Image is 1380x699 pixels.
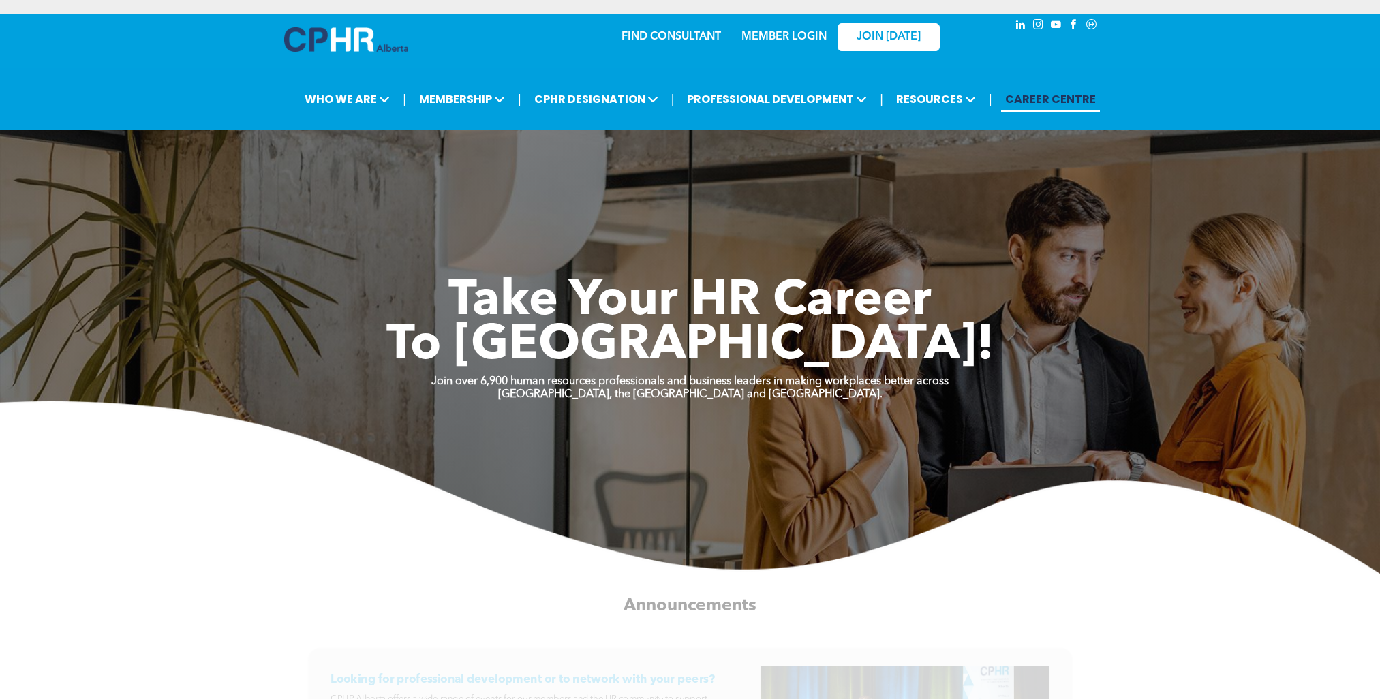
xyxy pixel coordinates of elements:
[301,87,394,112] span: WHO WE ARE
[1013,17,1028,35] a: linkedin
[1001,87,1100,112] a: CAREER CENTRE
[386,322,994,371] span: To [GEOGRAPHIC_DATA]!
[838,23,940,51] a: JOIN [DATE]
[671,85,675,113] li: |
[1031,17,1046,35] a: instagram
[431,376,949,387] strong: Join over 6,900 human resources professionals and business leaders in making workplaces better ac...
[892,87,980,112] span: RESOURCES
[448,277,932,326] span: Take Your HR Career
[683,87,871,112] span: PROFESSIONAL DEVELOPMENT
[624,597,756,614] span: Announcements
[415,87,509,112] span: MEMBERSHIP
[1084,17,1099,35] a: Social network
[284,27,408,52] img: A blue and white logo for cp alberta
[403,85,406,113] li: |
[741,31,827,42] a: MEMBER LOGIN
[498,389,883,400] strong: [GEOGRAPHIC_DATA], the [GEOGRAPHIC_DATA] and [GEOGRAPHIC_DATA].
[857,31,921,44] span: JOIN [DATE]
[1049,17,1064,35] a: youtube
[518,85,521,113] li: |
[622,31,721,42] a: FIND CONSULTANT
[1067,17,1082,35] a: facebook
[331,674,715,685] span: Looking for professional development or to network with your peers?
[880,85,883,113] li: |
[530,87,662,112] span: CPHR DESIGNATION
[989,85,992,113] li: |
